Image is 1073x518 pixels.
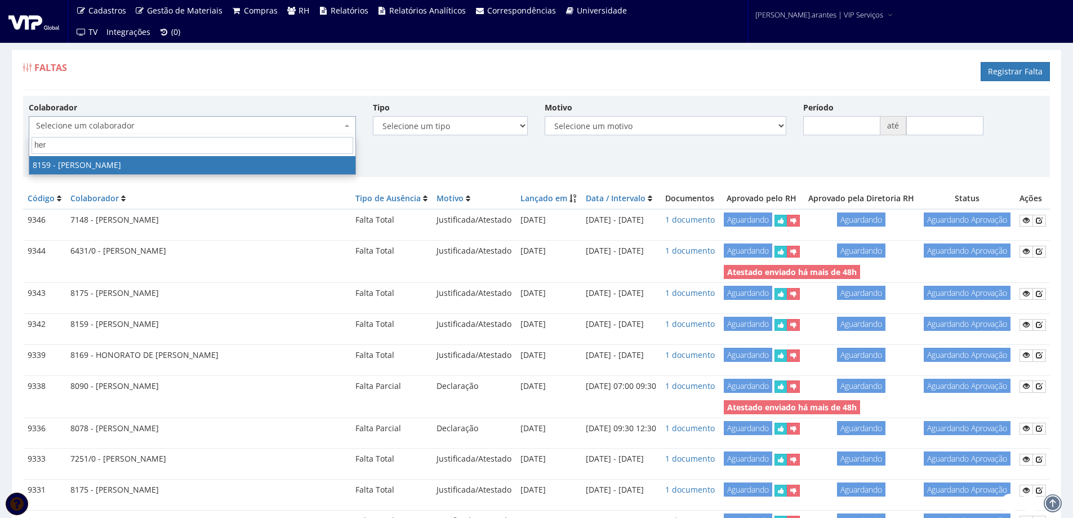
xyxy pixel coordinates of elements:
[147,5,222,16] span: Gestão de Materiais
[586,193,645,203] a: Data / Intervalo
[581,418,661,439] td: [DATE] 09:30 12:30
[66,418,351,439] td: 8078 - [PERSON_NAME]
[351,418,432,439] td: Falta Parcial
[581,344,661,366] td: [DATE] - [DATE]
[837,348,885,362] span: Aguardando
[581,313,661,335] td: [DATE] - [DATE]
[34,61,67,74] span: Faltas
[924,379,1010,393] span: Aguardando Aprovação
[837,379,885,393] span: Aguardando
[432,283,516,304] td: Justificada/Atestado
[661,188,719,209] th: Documentos
[837,451,885,466] span: Aguardando
[665,423,715,433] a: 1 documento
[724,286,772,300] span: Aguardando
[724,421,772,435] span: Aguardando
[724,317,772,331] span: Aguardando
[516,283,581,304] td: [DATE]
[28,193,55,203] a: Código
[924,482,1010,497] span: Aguardando Aprovação
[331,5,368,16] span: Relatórios
[581,449,661,470] td: [DATE] - [DATE]
[665,380,715,391] a: 1 documento
[665,287,715,298] a: 1 documento
[516,241,581,262] td: [DATE]
[23,209,66,231] td: 9346
[665,349,715,360] a: 1 documento
[924,421,1010,435] span: Aguardando Aprovação
[803,102,834,113] label: Período
[66,313,351,335] td: 8159 - [PERSON_NAME]
[577,5,627,16] span: Universidade
[66,344,351,366] td: 8169 - HONORATO DE [PERSON_NAME]
[351,480,432,501] td: Falta Total
[66,375,351,397] td: 8090 - [PERSON_NAME]
[23,449,66,470] td: 9333
[23,283,66,304] td: 9343
[88,26,97,37] span: TV
[837,212,885,227] span: Aguardando
[432,449,516,470] td: Justificada/Atestado
[432,418,516,439] td: Declaração
[516,344,581,366] td: [DATE]
[432,480,516,501] td: Justificada/Atestado
[981,62,1050,81] a: Registrar Falta
[837,317,885,331] span: Aguardando
[581,209,661,231] td: [DATE] - [DATE]
[581,375,661,397] td: [DATE] 07:00 09:30
[437,193,464,203] a: Motivo
[432,344,516,366] td: Justificada/Atestado
[724,482,772,497] span: Aguardando
[581,480,661,501] td: [DATE] - [DATE]
[919,188,1015,209] th: Status
[351,313,432,335] td: Falta Total
[581,241,661,262] td: [DATE] - [DATE]
[880,116,906,135] span: até
[351,344,432,366] td: Falta Total
[665,453,715,464] a: 1 documento
[106,26,150,37] span: Integrações
[102,21,155,43] a: Integrações
[545,102,572,113] label: Motivo
[244,5,278,16] span: Compras
[23,418,66,439] td: 9336
[72,21,102,43] a: TV
[727,267,857,277] strong: Atestado enviado há mais de 48h
[665,484,715,495] a: 1 documento
[804,188,919,209] th: Aprovado pela Diretoria RH
[432,375,516,397] td: Declaração
[351,209,432,231] td: Falta Total
[727,402,857,413] strong: Atestado enviado há mais de 48h
[755,9,883,20] span: [PERSON_NAME].arantes | VIP Serviços
[516,375,581,397] td: [DATE]
[516,480,581,501] td: [DATE]
[520,193,567,203] a: Lançado em
[516,313,581,335] td: [DATE]
[66,449,351,470] td: 7251/0 - [PERSON_NAME]
[432,209,516,231] td: Justificada/Atestado
[724,379,772,393] span: Aguardando
[924,286,1010,300] span: Aguardando Aprovação
[351,375,432,397] td: Falta Parcial
[837,286,885,300] span: Aguardando
[70,193,119,203] a: Colaborador
[837,421,885,435] span: Aguardando
[389,5,466,16] span: Relatórios Analíticos
[29,102,77,113] label: Colaborador
[724,348,772,362] span: Aguardando
[516,449,581,470] td: [DATE]
[66,241,351,262] td: 6431/0 - [PERSON_NAME]
[432,241,516,262] td: Justificada/Atestado
[487,5,556,16] span: Correspondências
[516,418,581,439] td: [DATE]
[66,283,351,304] td: 8175 - [PERSON_NAME]
[837,243,885,258] span: Aguardando
[665,245,715,256] a: 1 documento
[29,156,355,174] li: 8159 - [PERSON_NAME]
[924,243,1010,258] span: Aguardando Aprovação
[36,120,342,131] span: Selecione um colaborador
[23,375,66,397] td: 9338
[351,241,432,262] td: Falta Total
[355,193,421,203] a: Tipo de Ausência
[66,480,351,501] td: 8175 - [PERSON_NAME]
